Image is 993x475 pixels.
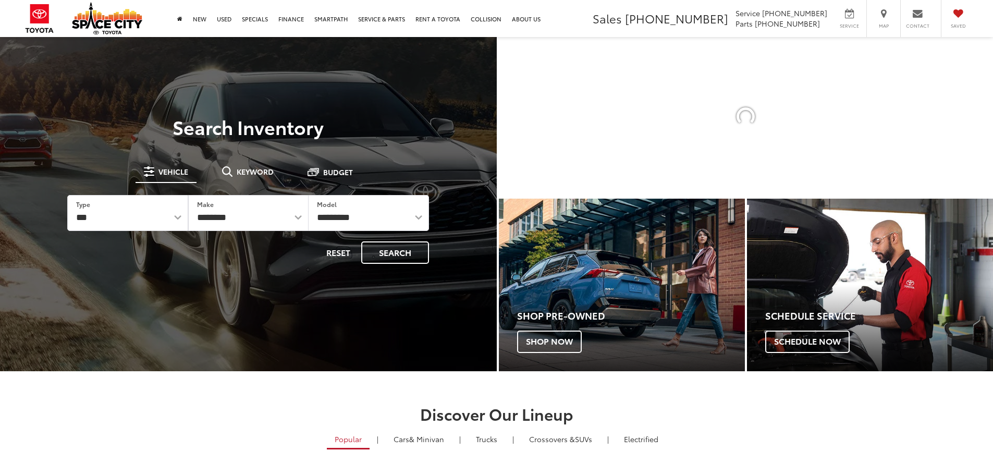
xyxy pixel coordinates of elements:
[747,199,993,371] a: Schedule Service Schedule Now
[409,434,444,444] span: & Minivan
[457,434,463,444] li: |
[529,434,575,444] span: Crossovers &
[521,430,600,448] a: SUVs
[44,116,453,137] h3: Search Inventory
[317,200,337,209] label: Model
[605,434,611,444] li: |
[755,18,820,29] span: [PHONE_NUMBER]
[237,168,274,175] span: Keyword
[323,168,353,176] span: Budget
[747,199,993,371] div: Toyota
[517,331,582,352] span: Shop Now
[517,311,745,321] h4: Shop Pre-Owned
[762,8,827,18] span: [PHONE_NUMBER]
[468,430,505,448] a: Trucks
[872,22,895,29] span: Map
[499,199,745,371] div: Toyota
[735,8,760,18] span: Service
[327,430,370,449] a: Popular
[616,430,666,448] a: Electrified
[158,168,188,175] span: Vehicle
[838,22,861,29] span: Service
[510,434,517,444] li: |
[765,331,850,352] span: Schedule Now
[593,10,622,27] span: Sales
[499,199,745,371] a: Shop Pre-Owned Shop Now
[906,22,929,29] span: Contact
[374,434,381,444] li: |
[129,405,864,422] h2: Discover Our Lineup
[765,311,993,321] h4: Schedule Service
[72,2,142,34] img: Space City Toyota
[386,430,452,448] a: Cars
[625,10,728,27] span: [PHONE_NUMBER]
[197,200,214,209] label: Make
[735,18,753,29] span: Parts
[317,241,359,264] button: Reset
[947,22,970,29] span: Saved
[361,241,429,264] button: Search
[76,200,90,209] label: Type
